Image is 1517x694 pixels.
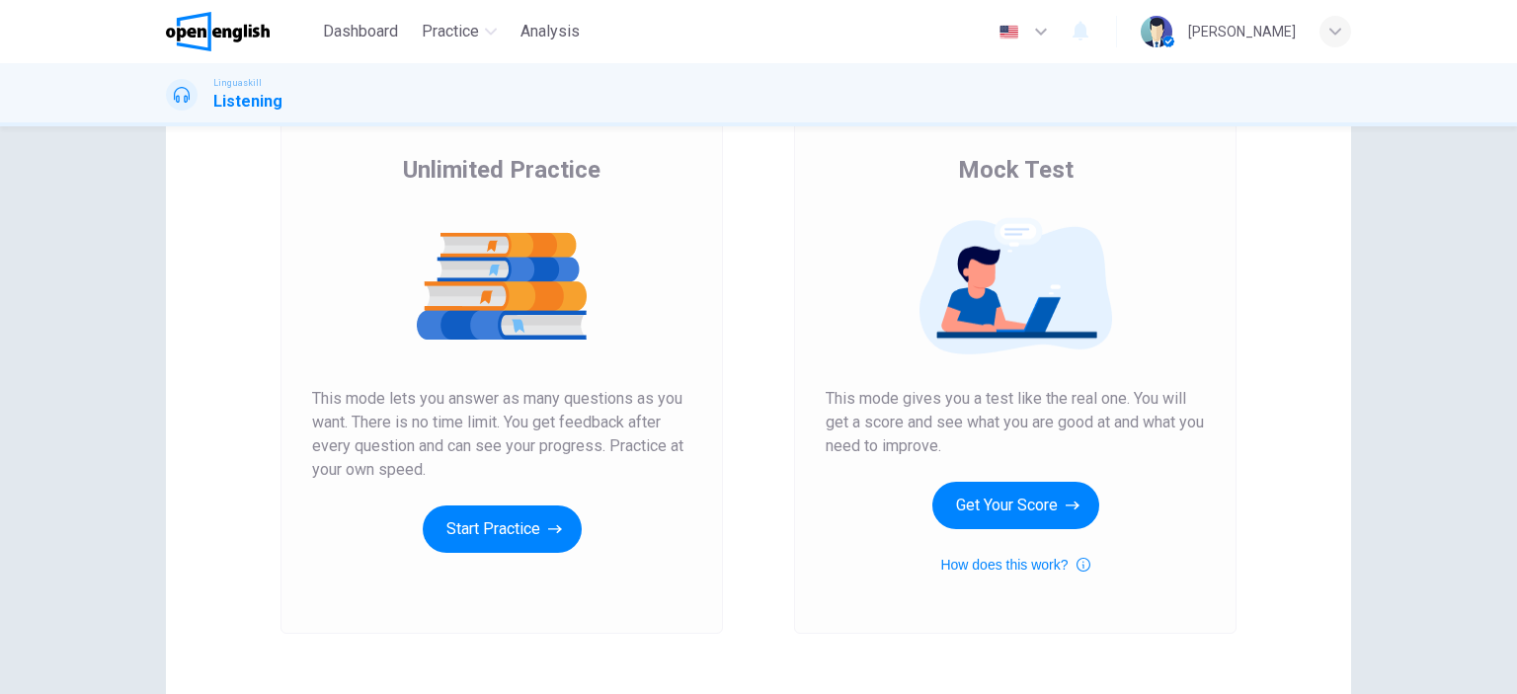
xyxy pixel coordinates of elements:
button: Practice [414,14,505,49]
span: Mock Test [958,154,1074,186]
h1: Listening [213,90,282,114]
span: This mode gives you a test like the real one. You will get a score and see what you are good at a... [826,387,1205,458]
span: Linguaskill [213,76,262,90]
button: Start Practice [423,505,582,553]
img: en [997,25,1021,39]
img: OpenEnglish logo [166,12,270,51]
a: OpenEnglish logo [166,12,315,51]
span: Practice [422,20,479,43]
button: Get Your Score [932,482,1099,529]
button: Analysis [513,14,588,49]
span: Unlimited Practice [403,154,600,186]
button: How does this work? [940,553,1089,577]
div: [PERSON_NAME] [1188,20,1296,43]
img: Profile picture [1141,16,1172,47]
span: Dashboard [323,20,398,43]
button: Dashboard [315,14,406,49]
span: Analysis [520,20,580,43]
span: This mode lets you answer as many questions as you want. There is no time limit. You get feedback... [312,387,691,482]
